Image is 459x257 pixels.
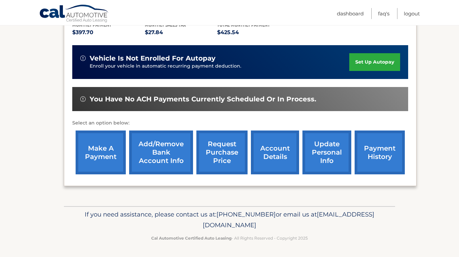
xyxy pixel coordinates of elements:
[72,119,408,127] p: Select an option below:
[349,53,400,71] a: set up autopay
[80,96,86,102] img: alert-white.svg
[76,131,126,174] a: make a payment
[216,210,276,218] span: [PHONE_NUMBER]
[337,8,364,19] a: Dashboard
[196,131,248,174] a: request purchase price
[203,210,374,229] span: [EMAIL_ADDRESS][DOMAIN_NAME]
[355,131,405,174] a: payment history
[251,131,299,174] a: account details
[72,28,145,37] p: $397.70
[151,236,232,241] strong: Cal Automotive Certified Auto Leasing
[68,235,391,242] p: - All Rights Reserved - Copyright 2025
[404,8,420,19] a: Logout
[378,8,389,19] a: FAQ's
[217,28,290,37] p: $425.54
[39,4,109,24] a: Cal Automotive
[90,63,349,70] p: Enroll your vehicle in automatic recurring payment deduction.
[145,28,217,37] p: $27.84
[90,54,215,63] span: vehicle is not enrolled for autopay
[80,56,86,61] img: alert-white.svg
[68,209,391,231] p: If you need assistance, please contact us at: or email us at
[90,95,316,103] span: You have no ACH payments currently scheduled or in process.
[129,131,193,174] a: Add/Remove bank account info
[302,131,351,174] a: update personal info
